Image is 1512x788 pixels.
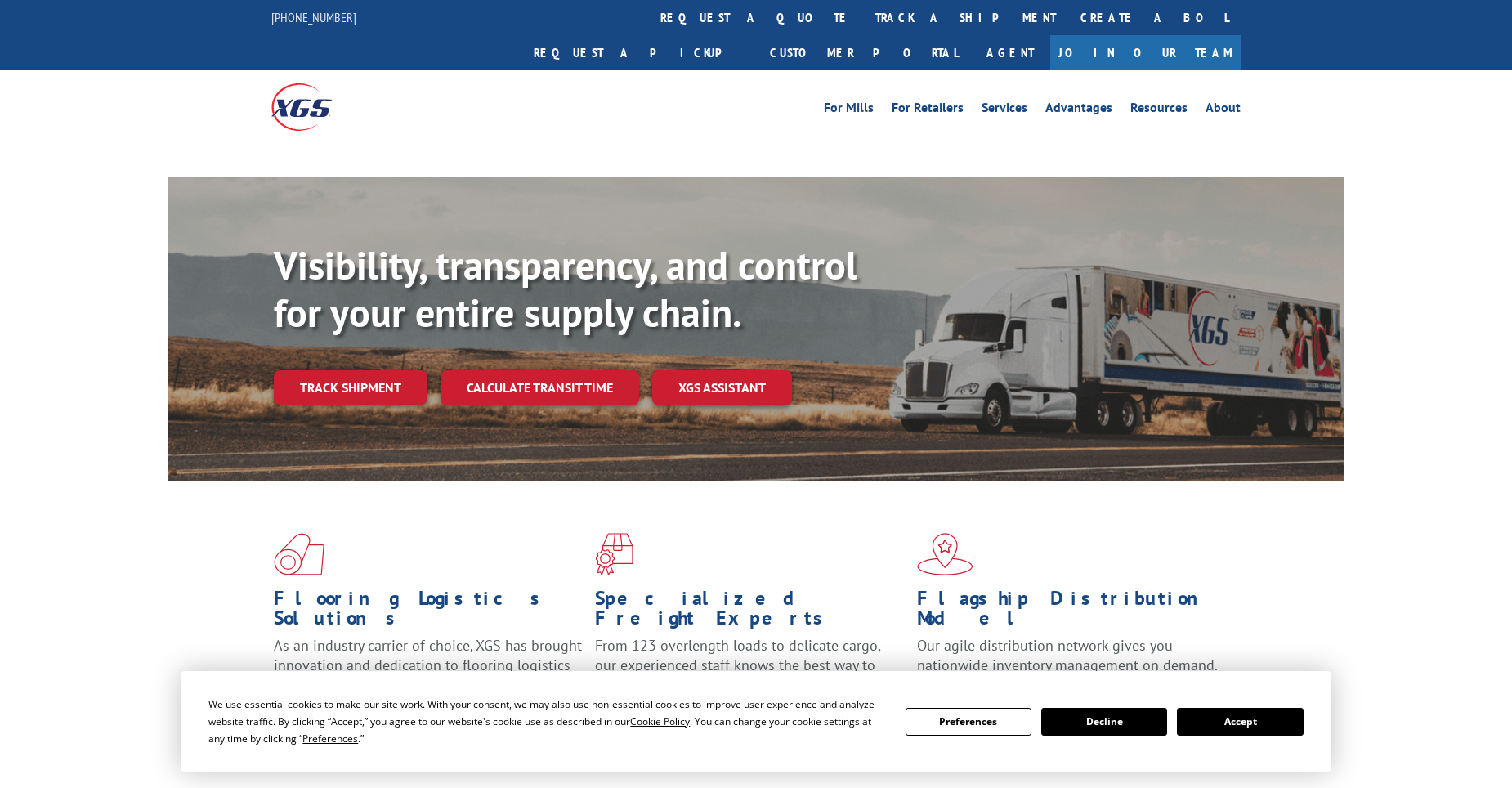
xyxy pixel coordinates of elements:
a: For Retailers [892,101,964,119]
a: Resources [1130,101,1188,119]
b: Visibility, transparency, and control for your entire supply chain. [274,240,857,338]
img: xgs-icon-total-supply-chain-intelligence-red [274,533,324,575]
button: Accept [1177,708,1303,736]
span: Our agile distribution network gives you nationwide inventory management on demand. [917,636,1218,674]
div: Cookie Consent Prompt [181,671,1331,772]
a: Calculate transit time [441,370,639,405]
span: As an industry carrier of choice, XGS has brought innovation and dedication to flooring logistics... [274,636,582,694]
h1: Flooring Logistics Solutions [274,589,583,636]
a: Customer Portal [758,35,970,70]
div: We use essential cookies to make our site work. With your consent, we may also use non-essential ... [208,696,885,747]
h1: Specialized Freight Experts [595,589,904,636]
a: For Mills [824,101,874,119]
a: Agent [970,35,1050,70]
button: Preferences [906,708,1031,736]
button: Decline [1041,708,1167,736]
a: Advantages [1045,101,1112,119]
a: Services [982,101,1027,119]
p: From 123 overlength loads to delicate cargo, our experienced staff knows the best way to move you... [595,636,904,709]
a: XGS ASSISTANT [652,370,792,405]
span: Preferences [302,732,358,745]
a: Request a pickup [521,35,758,70]
span: Cookie Policy [630,714,690,728]
img: xgs-icon-flagship-distribution-model-red [917,533,973,575]
a: Join Our Team [1050,35,1241,70]
h1: Flagship Distribution Model [917,589,1226,636]
a: [PHONE_NUMBER] [271,9,356,25]
a: Track shipment [274,370,427,405]
a: About [1206,101,1241,119]
img: xgs-icon-focused-on-flooring-red [595,533,633,575]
